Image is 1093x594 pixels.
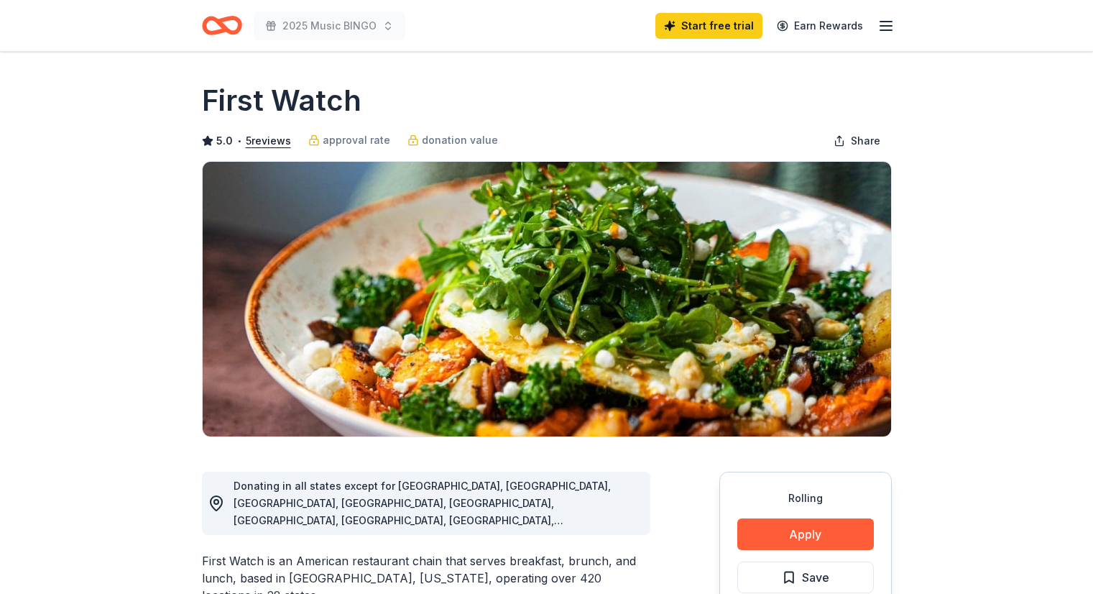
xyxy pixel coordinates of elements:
[822,127,892,155] button: Share
[655,13,762,39] a: Start free trial
[282,17,377,35] span: 2025 Music BINGO
[202,9,242,42] a: Home
[737,562,874,593] button: Save
[246,132,291,150] button: 5reviews
[737,518,874,550] button: Apply
[308,132,390,149] a: approval rate
[236,135,241,147] span: •
[768,13,872,39] a: Earn Rewards
[422,132,498,149] span: donation value
[203,162,891,437] img: Image for First Watch
[216,132,233,150] span: 5.0
[202,81,361,121] h1: First Watch
[802,568,829,587] span: Save
[737,490,874,507] div: Rolling
[407,132,498,149] a: donation value
[851,132,880,150] span: Share
[254,12,405,40] button: 2025 Music BINGO
[323,132,390,149] span: approval rate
